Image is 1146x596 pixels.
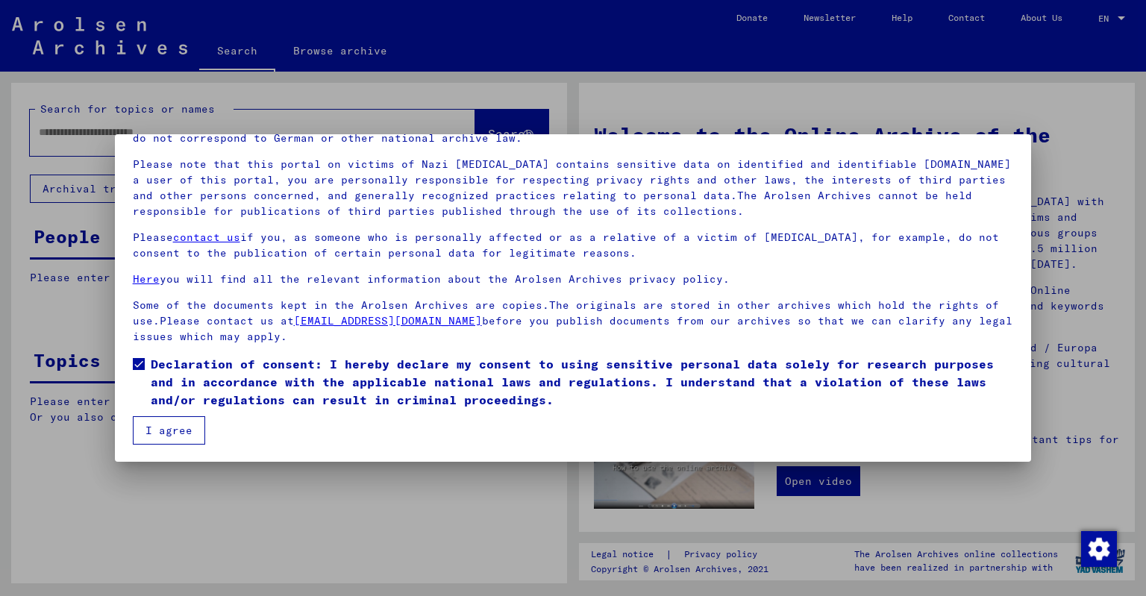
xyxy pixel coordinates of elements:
a: [EMAIL_ADDRESS][DOMAIN_NAME] [294,314,482,327]
img: Change consent [1081,531,1117,567]
p: Please note that this portal on victims of Nazi [MEDICAL_DATA] contains sensitive data on identif... [133,157,1014,219]
div: Change consent [1080,530,1116,566]
a: Here [133,272,160,286]
p: you will find all the relevant information about the Arolsen Archives privacy policy. [133,272,1014,287]
span: Declaration of consent: I hereby declare my consent to using sensitive personal data solely for r... [151,355,1014,409]
p: Some of the documents kept in the Arolsen Archives are copies.The originals are stored in other a... [133,298,1014,345]
button: I agree [133,416,205,445]
p: Please if you, as someone who is personally affected or as a relative of a victim of [MEDICAL_DAT... [133,230,1014,261]
a: contact us [173,230,240,244]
